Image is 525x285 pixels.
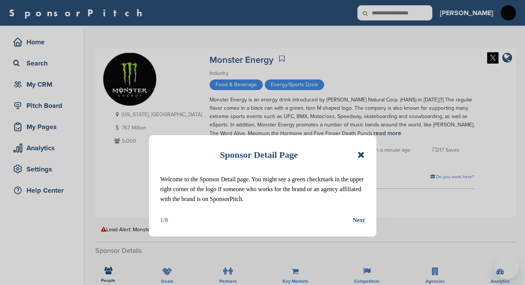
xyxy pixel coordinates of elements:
iframe: Button to launch messaging window [495,255,519,279]
h1: Sponsor Detail Page [220,146,298,163]
p: Welcome to the Sponsor Detail page. You might see a green checkmark in the upper right corner of ... [160,174,365,204]
button: Next [353,215,365,225]
div: 1/8 [160,215,168,225]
